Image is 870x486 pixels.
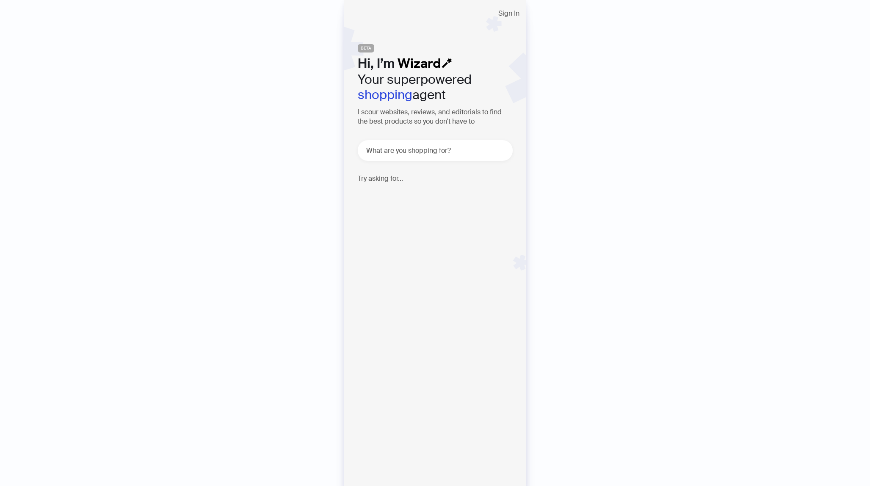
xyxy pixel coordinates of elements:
[359,189,503,215] p: Face wash that contains hyaluronic acid 🧼
[358,44,374,52] span: BETA
[358,86,412,103] em: shopping
[359,189,507,215] div: Face wash that contains hyaluronic acid 🧼
[498,10,519,17] span: Sign In
[492,7,526,20] button: Sign In
[358,174,513,182] h4: Try asking for...
[358,55,395,72] span: Hi, I’m
[358,72,513,102] h2: Your superpowered agent
[358,108,513,127] h3: I scour websites, reviews, and editorials to find the best products so you don't have to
